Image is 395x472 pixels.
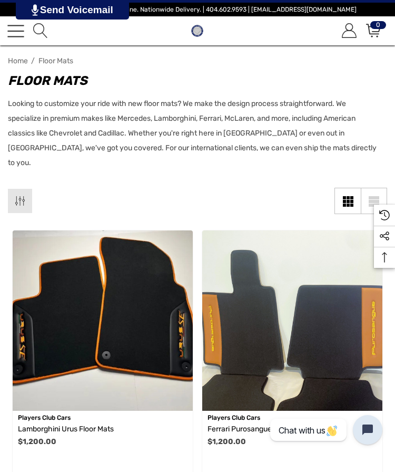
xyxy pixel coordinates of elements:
a: List View [361,188,387,214]
img: Players Club | Cars For Sale [189,22,206,40]
span: Floor Mats [38,56,73,65]
span: Vehicle Marketplace. Shop Online. Nationwide Delivery. | 404.602.9593 | [EMAIL_ADDRESS][DOMAIN_NAME] [38,6,357,13]
p: Players Club Cars [208,411,377,425]
p: Players Club Cars [18,411,187,425]
svg: Recently Viewed [379,210,390,220]
svg: Review Your Cart [366,23,381,38]
a: Toggle menu [7,23,24,40]
svg: Search [33,23,48,38]
a: Ferrari Purosangue Floor Mats,$1,200.00 [208,423,377,436]
img: Ferrari Purosangue Floor Mats [202,230,382,411]
a: Lamborghini Urus Floor Mats,$1,200.00 [13,230,193,411]
a: Grid View [334,188,361,214]
a: Sign in [340,24,357,38]
img: Lamborghini Urus Floor Mats For Sale [13,230,193,411]
span: $1,200.00 [18,437,56,446]
a: Floor Mats [38,56,89,65]
h1: Floor Mats [8,71,377,90]
span: $1,200.00 [208,437,246,446]
img: PjwhLS0gR2VuZXJhdG9yOiBHcmF2aXQuaW8gLS0+PHN2ZyB4bWxucz0iaHR0cDovL3d3dy53My5vcmcvMjAwMC9zdmciIHhtb... [32,4,38,16]
a: Lamborghini Urus Floor Mats,$1,200.00 [18,423,187,436]
a: Cart with 0 items [364,24,381,38]
a: Search [32,24,48,38]
span: Toggle menu [7,30,24,31]
a: Home [8,56,28,65]
span: Ferrari Purosangue Floor Mats [208,425,308,434]
span: Lamborghini Urus Floor Mats [18,425,114,434]
a: Ferrari Purosangue Floor Mats,$1,200.00 [202,230,382,411]
nav: Breadcrumb [8,52,387,70]
svg: Social Media [379,231,390,242]
svg: Account [342,23,357,38]
span: 0 [370,21,386,29]
svg: Top [374,252,395,263]
p: Looking to customize your ride with new floor mats? We make the design process straightforward. W... [8,97,377,170]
